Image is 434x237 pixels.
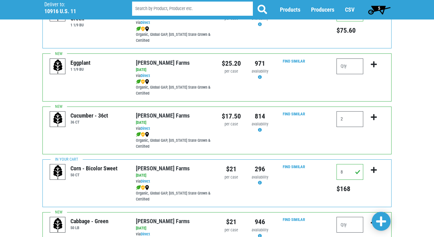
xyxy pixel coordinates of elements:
[70,164,118,173] div: Corn - Bicolor Sweet
[252,122,268,126] span: availability
[136,225,212,231] div: [DATE]
[136,165,190,172] a: [PERSON_NAME] Farms
[141,132,145,137] img: safety-e55c860ca8c00a9c171001a62a92dabd.png
[136,112,190,119] a: [PERSON_NAME] Farms
[136,179,212,185] div: via
[337,26,363,35] h5: Total price
[250,16,270,28] div: Availability may be subject to change.
[222,121,241,127] div: per case
[50,59,66,74] img: placeholder-variety-43d6402dacf2d531de610a020419775a.svg
[141,26,145,31] img: safety-e55c860ca8c00a9c171001a62a92dabd.png
[337,111,363,127] input: Qty
[337,58,363,74] input: Qty
[70,111,108,120] div: Cucumber - 36ct
[252,228,268,232] span: availability
[50,164,66,180] img: placeholder-variety-43d6402dacf2d531de610a020419775a.svg
[337,164,363,180] input: Qty
[145,26,149,31] img: map_marker-0e94453035b3232a4d21701695807de9.png
[136,218,190,224] a: [PERSON_NAME] Farms
[222,174,241,180] div: per case
[70,23,126,27] h6: 1 1/9 BU
[141,126,150,131] a: Direct
[50,217,66,233] img: placeholder-variety-43d6402dacf2d531de610a020419775a.svg
[250,58,270,69] div: 971
[252,16,268,21] span: availability
[222,227,241,233] div: per case
[136,20,212,26] div: via
[136,132,212,150] div: Organic, Global GAP, [US_STATE] State Grown & Certified
[283,59,305,63] a: Find Similar
[252,69,268,74] span: availability
[280,7,300,13] a: Products
[311,7,334,13] a: Producers
[136,120,212,126] div: [DATE]
[141,79,145,84] img: safety-e55c860ca8c00a9c171001a62a92dabd.png
[141,232,150,236] a: Direct
[136,79,141,84] img: leaf-e5c59151409436ccce96b2ca1b28e03c.png
[70,217,108,225] div: Cabbage - Green
[70,58,91,67] div: Eggplant
[337,217,363,233] input: Qty
[44,8,116,15] h5: 10916 U.S. 11
[141,20,150,25] a: Direct
[50,112,66,127] img: placeholder-variety-43d6402dacf2d531de610a020419775a.svg
[70,225,108,230] h6: 50 LB
[283,112,305,116] a: Find Similar
[44,2,116,8] p: Deliver to:
[337,185,363,193] h5: Total price
[250,217,270,227] div: 946
[141,73,150,78] a: Direct
[136,26,141,31] img: leaf-e5c59151409436ccce96b2ca1b28e03c.png
[365,3,393,16] a: 5
[250,164,270,174] div: 296
[283,217,305,222] a: Find Similar
[250,174,270,186] div: Availability may be subject to change.
[136,26,212,44] div: Organic, Global GAP, [US_STATE] State Grown & Certified
[136,59,190,66] a: [PERSON_NAME] Farms
[252,175,268,179] span: availability
[222,111,241,121] div: $17.50
[136,185,141,190] img: leaf-e5c59151409436ccce96b2ca1b28e03c.png
[70,67,91,72] h6: 1 1/9 BU
[70,173,118,177] h6: 50 CT
[222,58,241,69] div: $25.20
[136,67,212,73] div: [DATE]
[136,185,212,202] div: Organic, Global GAP, [US_STATE] State Grown & Certified
[145,132,149,137] img: map_marker-0e94453035b3232a4d21701695807de9.png
[136,173,212,179] div: [DATE]
[250,111,270,121] div: 814
[145,79,149,84] img: map_marker-0e94453035b3232a4d21701695807de9.png
[136,126,212,132] div: via
[378,6,380,11] span: 5
[136,132,141,137] img: leaf-e5c59151409436ccce96b2ca1b28e03c.png
[345,7,354,13] a: CSV
[145,185,149,190] img: map_marker-0e94453035b3232a4d21701695807de9.png
[222,164,241,174] div: $21
[136,73,212,79] div: via
[132,2,253,16] input: Search by Product, Producer etc.
[283,164,305,169] a: Find Similar
[136,79,212,97] div: Organic, Global GAP, [US_STATE] State Grown & Certified
[70,120,108,124] h6: 36 CT
[222,217,241,227] div: $21
[141,185,145,190] img: safety-e55c860ca8c00a9c171001a62a92dabd.png
[222,69,241,74] div: per case
[141,179,150,184] a: Direct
